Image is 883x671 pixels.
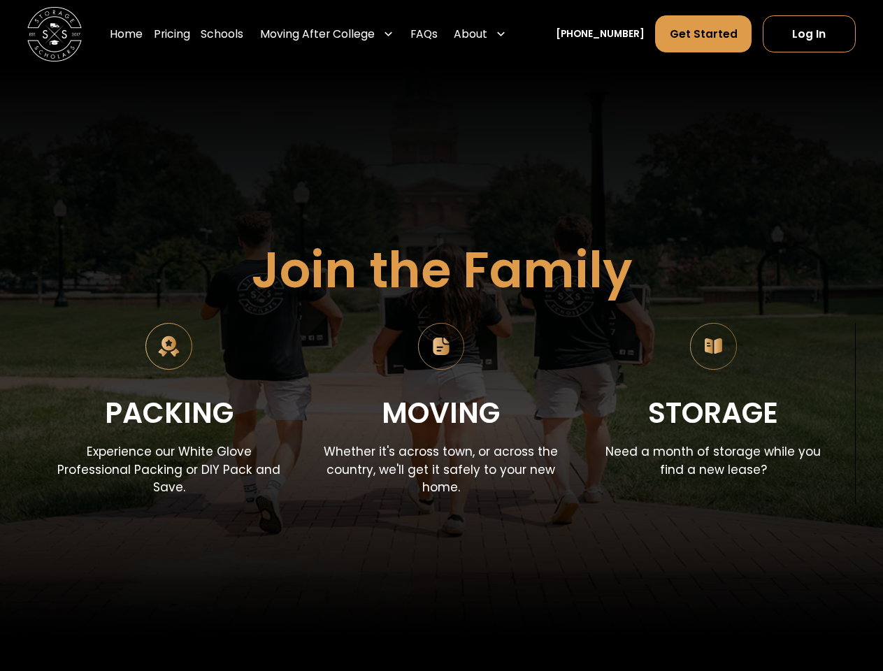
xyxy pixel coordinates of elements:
a: Schools [201,15,243,54]
h1: Join the Family [251,243,633,297]
p: Need a month of storage while you find a new lease? [594,443,833,479]
a: Home [110,15,143,54]
div: Packing [105,390,234,435]
a: [PHONE_NUMBER] [556,27,645,42]
p: Experience our White Glove Professional Packing or DIY Pack and Save. [49,443,289,497]
div: About [454,26,487,42]
a: Log In [763,15,856,52]
div: Storage [648,390,778,435]
a: FAQs [410,15,438,54]
div: Moving [382,390,500,435]
div: Moving After College [260,26,375,42]
a: Get Started [655,15,752,52]
img: Storage Scholars main logo [27,7,82,62]
a: Pricing [154,15,190,54]
p: Whether it's across town, or across the country, we'll get it safely to your new home. [322,443,561,497]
